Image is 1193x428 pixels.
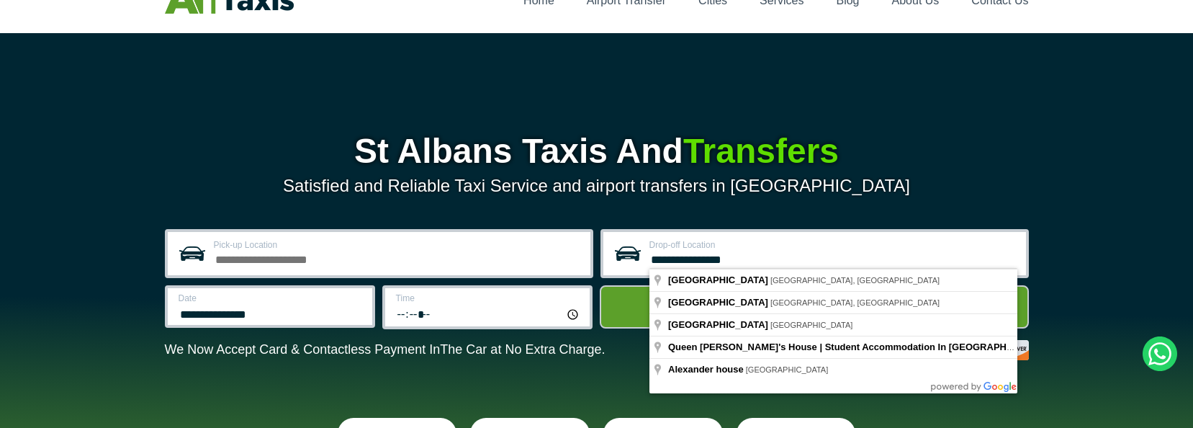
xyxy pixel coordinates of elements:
button: Get Quote [600,285,1029,329]
label: Pick-up Location [214,241,582,249]
span: [GEOGRAPHIC_DATA], [GEOGRAPHIC_DATA] [770,298,940,307]
span: [GEOGRAPHIC_DATA] [668,297,768,308]
span: Transfers [683,132,839,170]
span: The Car at No Extra Charge. [440,342,605,357]
span: Queen [PERSON_NAME]'s House | Student Accommodation In [GEOGRAPHIC_DATA] [668,342,1049,352]
span: [GEOGRAPHIC_DATA] [668,275,768,285]
span: [GEOGRAPHIC_DATA] [668,319,768,330]
label: Time [396,294,581,303]
label: Date [179,294,364,303]
span: Alexander house [668,364,744,375]
span: [GEOGRAPHIC_DATA] [746,365,829,374]
h1: St Albans Taxis And [165,134,1029,169]
label: Drop-off Location [649,241,1017,249]
p: We Now Accept Card & Contactless Payment In [165,342,605,357]
span: [GEOGRAPHIC_DATA], [GEOGRAPHIC_DATA] [770,276,940,285]
span: [GEOGRAPHIC_DATA] [770,321,853,329]
p: Satisfied and Reliable Taxi Service and airport transfers in [GEOGRAPHIC_DATA] [165,176,1029,196]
